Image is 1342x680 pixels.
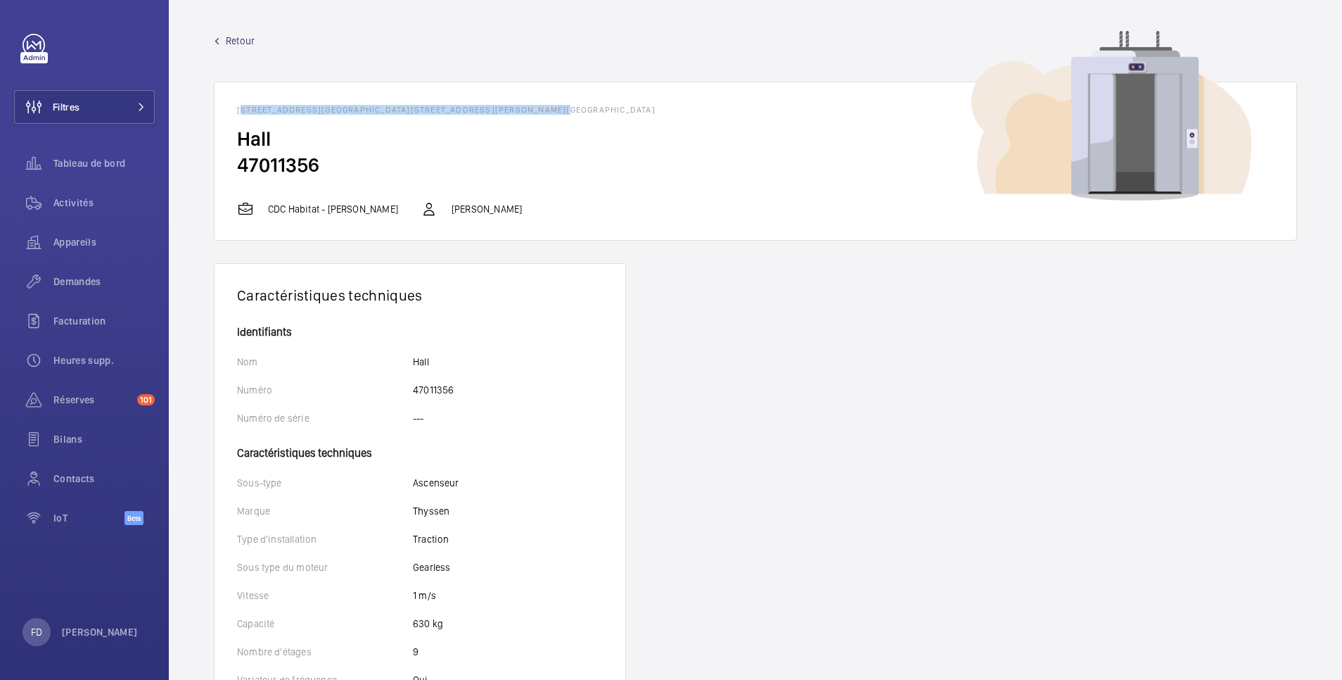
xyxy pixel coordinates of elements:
span: 101 [137,394,155,405]
p: FD [31,625,42,639]
span: Appareils [53,235,155,249]
p: Thyssen [413,504,449,518]
span: Filtres [53,100,79,114]
h1: Caractéristiques techniques [237,287,603,304]
p: 47011356 [413,383,454,397]
p: Traction [413,532,449,546]
h4: Identifiants [237,327,603,338]
span: Beta [124,511,143,525]
span: Contacts [53,472,155,486]
h2: Hall [237,126,1274,152]
h4: Caractéristiques techniques [237,439,603,459]
p: Numéro [237,383,413,397]
img: device image [971,31,1251,201]
p: 1 m/s [413,588,436,603]
p: CDC Habitat - [PERSON_NAME] [268,202,398,216]
p: [PERSON_NAME] [452,202,522,216]
p: Vitesse [237,588,413,603]
span: Activités [53,196,155,210]
p: Nom [237,355,413,369]
p: Sous-type [237,476,413,490]
p: Marque [237,504,413,518]
span: Facturation [53,314,155,328]
span: Tableau de bord [53,156,155,170]
p: Hall [413,355,429,369]
span: Heures supp. [53,353,155,367]
button: Filtres [14,90,155,124]
span: Demandes [53,275,155,289]
h2: 47011356 [237,152,1274,178]
p: 630 kg [413,617,443,631]
p: --- [413,411,424,425]
h1: [STREET_ADDRESS][GEOGRAPHIC_DATA][STREET_ADDRESS][PERSON_NAME][GEOGRAPHIC_DATA] [237,105,1274,115]
p: Numéro de série [237,411,413,425]
span: IoT [53,511,124,525]
span: Retour [226,34,255,48]
p: Capacité [237,617,413,631]
span: Réserves [53,393,132,407]
span: Bilans [53,432,155,446]
p: Sous type du moteur [237,560,413,574]
p: Nombre d'étages [237,645,413,659]
p: Gearless [413,560,450,574]
p: [PERSON_NAME] [62,625,138,639]
p: 9 [413,645,418,659]
p: Type d'installation [237,532,413,546]
p: Ascenseur [413,476,459,490]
